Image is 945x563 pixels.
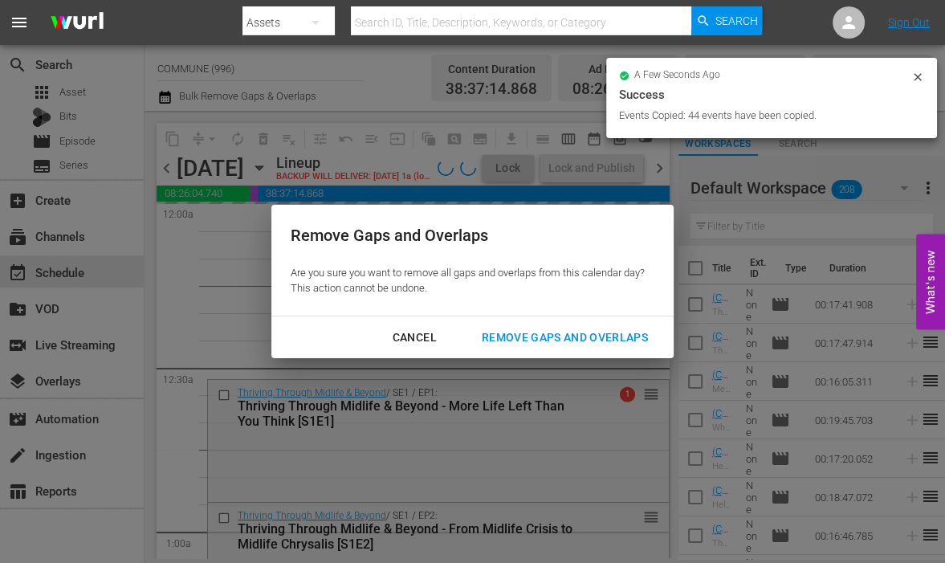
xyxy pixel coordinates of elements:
[10,13,29,32] span: menu
[916,234,945,329] button: Open Feedback Widget
[619,85,924,104] div: Success
[291,224,645,247] div: Remove Gaps and Overlaps
[469,328,661,348] div: Remove Gaps and Overlaps
[39,4,116,42] img: ans4CAIJ8jUAAAAAAAAAAAAAAAAAAAAAAAAgQb4GAAAAAAAAAAAAAAAAAAAAAAAAJMjXAAAAAAAAAAAAAAAAAAAAAAAAgAT5G...
[888,16,930,29] a: Sign Out
[462,323,667,353] button: Remove Gaps and Overlaps
[380,328,450,348] div: Cancel
[373,323,456,353] button: Cancel
[634,69,720,82] span: a few seconds ago
[291,266,645,281] p: Are you sure you want to remove all gaps and overlaps from this calendar day?
[291,281,645,296] p: This action cannot be undone.
[715,6,758,35] span: Search
[619,108,907,124] div: Events Copied: 44 events have been copied.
